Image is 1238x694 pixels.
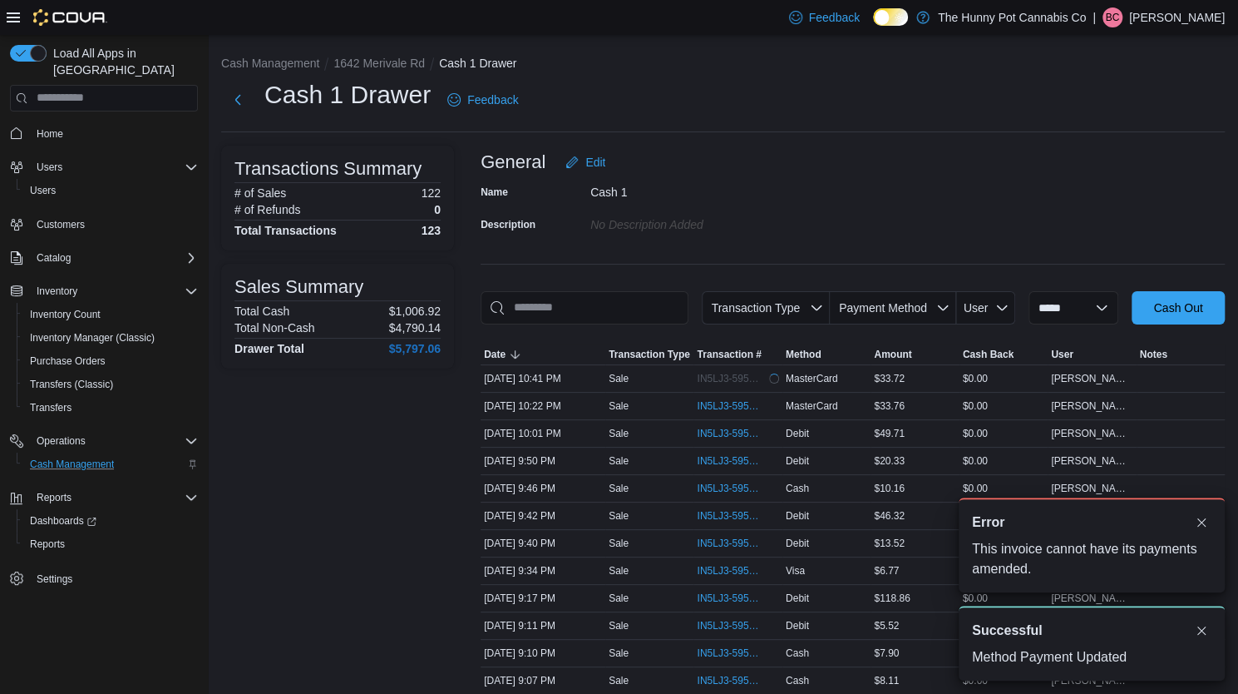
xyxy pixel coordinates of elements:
[786,647,809,660] span: Cash
[30,538,65,551] span: Reports
[590,179,813,199] div: Cash 1
[23,305,198,325] span: Inventory Count
[234,203,300,216] h6: # of Refunds
[234,305,289,318] h6: Total Cash
[786,592,809,605] span: Debit
[697,372,762,385] span: IN5LJ3-5958744
[959,345,1048,364] button: Cash Back
[839,301,927,315] span: Payment Method
[481,424,605,444] div: [DATE] 10:01 PM
[434,203,441,216] p: 0
[467,92,518,108] span: Feedback
[874,647,899,660] span: $7.90
[874,564,899,578] span: $6.77
[786,482,809,495] span: Cash
[221,57,319,70] button: Cash Management
[972,621,1211,641] div: Notification
[605,345,693,364] button: Transaction Type
[30,488,78,508] button: Reports
[333,57,425,70] button: 1642 Merivale Rd
[33,9,107,26] img: Cova
[30,157,69,177] button: Users
[697,674,762,687] span: IN5LJ3-5958038
[697,427,762,440] span: IN5LJ3-5958451
[956,291,1015,325] button: User
[697,564,762,578] span: IN5LJ3-5958245
[1102,7,1122,27] div: Brody Chabot
[697,616,778,636] button: IN5LJ3-5958067
[609,372,629,385] p: Sale
[786,454,809,468] span: Debit
[37,434,86,448] span: Operations
[585,154,605,171] span: Edit
[1051,427,1132,440] span: [PERSON_NAME]
[1051,348,1073,361] span: User
[23,181,198,201] span: Users
[1129,7,1225,27] p: [PERSON_NAME]
[441,83,525,116] a: Feedback
[697,643,778,663] button: IN5LJ3-5958055
[30,568,198,588] span: Settings
[959,396,1048,416] div: $0.00
[23,398,78,418] a: Transfers
[874,399,905,413] span: $33.76
[697,537,762,550] span: IN5LJ3-5958294
[481,369,605,389] div: [DATE] 10:41 PM
[609,674,629,687] p: Sale
[559,146,612,179] button: Edit
[697,348,761,361] span: Transaction #
[23,328,198,348] span: Inventory Manager (Classic)
[481,291,688,325] input: This is a search bar. As you type, the results lower in the page will automatically filter.
[1048,345,1136,364] button: User
[959,451,1048,471] div: $0.00
[697,619,762,632] span: IN5LJ3-5958067
[697,533,778,553] button: IN5LJ3-5958294
[234,224,337,237] h4: Total Transactions
[972,539,1211,579] div: This invoice cannot have its payments amended.
[964,301,989,315] span: User
[481,588,605,608] div: [DATE] 9:17 PM
[590,211,813,231] div: No Description added
[10,115,198,634] nav: Complex example
[874,482,905,495] span: $10.16
[874,537,905,550] span: $13.52
[30,354,106,368] span: Purchase Orders
[959,424,1048,444] div: $0.00
[30,458,114,471] span: Cash Management
[697,424,778,444] button: IN5LJ3-5958451
[873,26,874,27] span: Dark Mode
[3,429,205,453] button: Operations
[23,328,161,348] a: Inventory Manager (Classic)
[23,454,198,474] span: Cash Management
[30,157,198,177] span: Users
[30,401,72,414] span: Transfers
[938,7,1086,27] p: The Hunny Pot Cannabis Co
[786,348,821,361] span: Method
[30,378,113,391] span: Transfers (Classic)
[959,369,1048,389] div: $0.00
[609,647,629,660] p: Sale
[37,491,72,504] span: Reports
[697,482,762,495] span: IN5LJ3-5958334
[959,478,1048,498] div: $0.00
[1051,454,1132,468] span: [PERSON_NAME]
[972,513,1211,533] div: Notification
[389,321,441,335] p: $4,790.14
[963,348,1014,361] span: Cash Back
[697,396,778,416] button: IN5LJ3-5958607
[874,509,905,523] span: $46.32
[439,57,516,70] button: Cash 1 Drawer
[30,124,70,144] a: Home
[30,488,198,508] span: Reports
[422,224,441,237] h4: 123
[30,514,96,528] span: Dashboards
[23,398,198,418] span: Transfers
[37,285,77,298] span: Inventory
[30,281,84,301] button: Inventory
[17,396,205,419] button: Transfers
[481,396,605,416] div: [DATE] 10:22 PM
[697,561,778,581] button: IN5LJ3-5958245
[873,8,908,26] input: Dark Mode
[609,564,629,578] p: Sale
[47,45,198,78] span: Load All Apps in [GEOGRAPHIC_DATA]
